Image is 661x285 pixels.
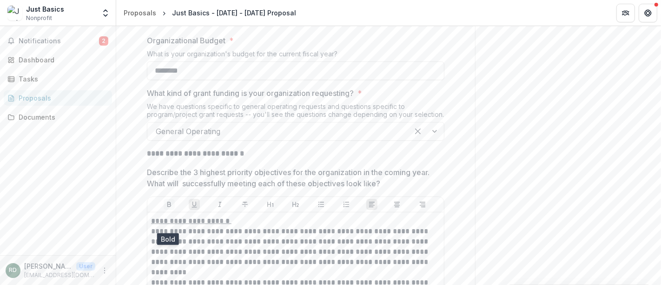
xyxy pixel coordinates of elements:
button: Strike [239,199,251,210]
div: Documents [19,112,105,122]
button: Bullet List [316,199,327,210]
button: Get Help [639,4,657,22]
div: Rick DeAngelis [9,267,17,273]
button: Align Center [391,199,403,210]
button: Partners [616,4,635,22]
div: Clear selected options [410,124,425,139]
div: What is your organization's budget for the current fiscal year? [147,50,444,61]
span: Nonprofit [26,14,52,22]
p: [PERSON_NAME] [24,261,73,271]
div: Tasks [19,74,105,84]
p: Describe the 3 highest priority objectives for the organization in the coming year. What will suc... [147,167,439,189]
button: Heading 2 [290,199,301,210]
p: User [76,262,95,271]
a: Proposals [4,90,112,106]
span: 2 [99,36,108,46]
button: Open entity switcher [99,4,112,22]
button: Align Right [417,199,428,210]
button: Ordered List [341,199,352,210]
div: Just Basics - [DATE] - [DATE] Proposal [172,8,296,18]
button: More [99,265,110,276]
p: What kind of grant funding is your organization requesting? [147,88,354,99]
span: Notifications [19,37,99,45]
button: Align Left [366,199,377,210]
button: Underline [189,199,200,210]
p: [EMAIL_ADDRESS][DOMAIN_NAME] [24,271,95,279]
p: Organizational Budget [147,35,225,46]
a: Tasks [4,71,112,87]
div: Proposals [124,8,156,18]
div: We have questions specific to general operating requests and questions specific to program/projec... [147,102,444,122]
div: Just Basics [26,4,64,14]
a: Dashboard [4,52,112,68]
img: Just Basics [7,6,22,20]
a: Documents [4,109,112,125]
button: Italicize [214,199,225,210]
div: Proposals [19,93,105,103]
div: Dashboard [19,55,105,65]
button: Bold [164,199,175,210]
button: Notifications2 [4,34,112,48]
a: Proposals [120,6,160,20]
nav: breadcrumb [120,6,300,20]
button: Heading 1 [265,199,276,210]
